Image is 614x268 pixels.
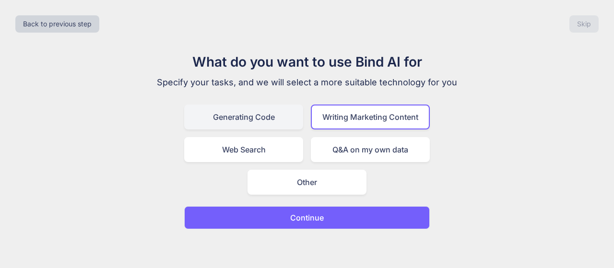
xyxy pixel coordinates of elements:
button: Continue [184,206,430,229]
div: Q&A on my own data [311,137,430,162]
div: Generating Code [184,105,303,129]
div: Other [248,170,366,195]
div: Web Search [184,137,303,162]
p: Specify your tasks, and we will select a more suitable technology for you [146,76,468,89]
button: Back to previous step [15,15,99,33]
button: Skip [569,15,599,33]
h1: What do you want to use Bind AI for [146,52,468,72]
div: Writing Marketing Content [311,105,430,129]
p: Continue [290,212,324,223]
